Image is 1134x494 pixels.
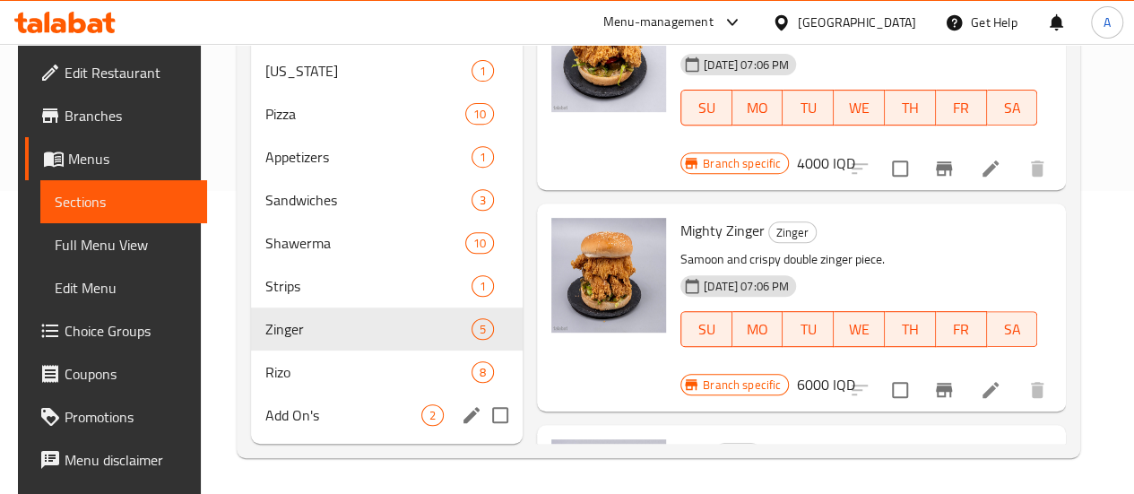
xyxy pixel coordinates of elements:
[881,371,919,409] span: Select to update
[251,221,523,264] div: Shawerma10
[796,151,854,176] h6: 4000 IQD
[936,90,987,126] button: FR
[980,158,1001,179] a: Edit menu item
[885,90,936,126] button: TH
[265,361,472,383] span: Rizo
[55,191,193,212] span: Sections
[994,316,1031,342] span: SA
[251,308,523,351] div: Zinger5
[936,311,987,347] button: FR
[472,321,493,338] span: 5
[251,49,523,92] div: [US_STATE]1
[841,95,878,121] span: WE
[680,217,765,244] span: Mighty Zinger
[680,438,710,465] span: Filler
[696,155,788,172] span: Branch specific
[251,264,523,308] div: Strips1
[472,361,494,383] div: items
[65,320,193,342] span: Choice Groups
[697,278,796,295] span: [DATE] 07:06 PM
[783,311,834,347] button: TU
[40,180,207,223] a: Sections
[798,13,916,32] div: [GEOGRAPHIC_DATA]
[251,178,523,221] div: Sandwiches3
[892,316,929,342] span: TH
[265,103,465,125] span: Pizza
[251,92,523,135] div: Pizza10
[40,266,207,309] a: Edit Menu
[732,90,783,126] button: MO
[65,406,193,428] span: Promotions
[65,449,193,471] span: Menu disclaimer
[943,316,980,342] span: FR
[65,62,193,83] span: Edit Restaurant
[1104,13,1111,32] span: A
[790,95,827,121] span: TU
[680,90,732,126] button: SU
[265,146,472,168] span: Appetizers
[1016,147,1059,190] button: delete
[769,222,816,243] span: Zinger
[458,402,485,429] button: edit
[251,394,523,437] div: Add On's2edit
[40,223,207,266] a: Full Menu View
[680,248,1037,271] p: Samoon and crispy double zinger piece.
[55,234,193,256] span: Full Menu View
[841,316,878,342] span: WE
[680,311,732,347] button: SU
[922,368,965,412] button: Branch-specific-item
[790,316,827,342] span: TU
[25,51,207,94] a: Edit Restaurant
[265,318,472,340] span: Zinger
[472,149,493,166] span: 1
[834,311,885,347] button: WE
[472,192,493,209] span: 3
[265,232,465,254] span: Shawerma
[472,146,494,168] div: items
[25,395,207,438] a: Promotions
[472,189,494,211] div: items
[472,60,494,82] div: items
[25,438,207,481] a: Menu disclaimer
[265,60,472,82] div: Kentucky
[25,137,207,180] a: Menus
[25,309,207,352] a: Choice Groups
[25,94,207,137] a: Branches
[55,277,193,299] span: Edit Menu
[943,95,980,121] span: FR
[265,404,421,426] span: Add On's
[551,218,666,333] img: Mighty Zinger
[472,318,494,340] div: items
[922,147,965,190] button: Branch-specific-item
[696,377,788,394] span: Branch specific
[472,63,493,80] span: 1
[265,275,472,297] span: Strips
[714,443,762,464] div: Zinger
[472,364,493,381] span: 8
[466,235,493,252] span: 10
[697,56,796,74] span: [DATE] 07:06 PM
[688,316,725,342] span: SU
[472,278,493,295] span: 1
[994,95,1031,121] span: SA
[834,90,885,126] button: WE
[714,443,761,464] span: Zinger
[740,316,776,342] span: MO
[422,407,443,424] span: 2
[796,372,854,397] h6: 6000 IQD
[265,189,472,211] span: Sandwiches
[603,12,714,33] div: Menu-management
[987,311,1038,347] button: SA
[265,60,472,82] span: [US_STATE]
[251,135,523,178] div: Appetizers1
[732,311,783,347] button: MO
[251,351,523,394] div: Rizo8
[885,311,936,347] button: TH
[1016,368,1059,412] button: delete
[466,106,493,123] span: 10
[740,95,776,121] span: MO
[421,404,444,426] div: items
